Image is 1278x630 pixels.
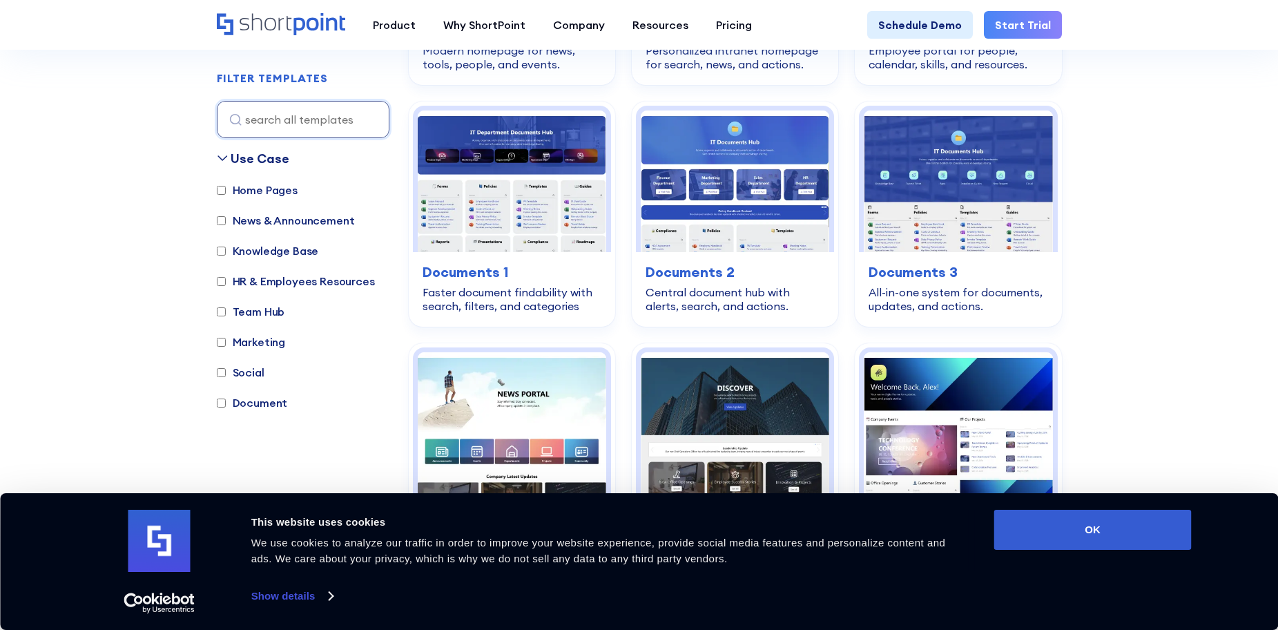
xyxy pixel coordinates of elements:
[423,44,601,71] div: Modern homepage for news, tools, people, and events.
[855,102,1061,327] a: Documents 3 – Document Management System Template: All-in-one system for documents, updates, and ...
[217,368,226,377] input: Social
[641,111,829,252] img: Documents 2 – Document Management Template: Central document hub with alerts, search, and actions.
[217,277,226,286] input: HR & Employees Resources
[418,352,606,494] img: News Portal 3 – SharePoint Newsletter Template: Company news hub for updates, events, and stories.
[423,262,601,283] h3: Documents 1
[409,343,615,569] a: News Portal 3 – SharePoint Newsletter Template: Company news hub for updates, events, and stories...
[231,149,289,168] div: Use Case
[217,101,389,138] input: search all templates
[864,352,1052,494] img: News Portal 5 – Intranet Company News Template: Company news hub with events, projects, and stories.
[646,44,824,71] div: Personalized intranet homepage for search, news, and actions.
[864,111,1052,252] img: Documents 3 – Document Management System Template: All-in-one system for documents, updates, and ...
[539,11,619,39] a: Company
[217,364,264,381] label: Social
[217,338,226,347] input: Marketing
[217,303,285,320] label: Team Hub
[641,352,829,494] img: News Portal 4 – Intranet Feed Template: Company feed for news, events, and department updates.
[128,510,191,572] img: logo
[429,11,539,39] a: Why ShortPoint
[217,182,298,198] label: Home Pages
[716,17,752,33] div: Pricing
[217,307,226,316] input: Team Hub
[217,273,375,289] label: HR & Employees Resources
[217,399,226,408] input: Document
[553,17,605,33] div: Company
[632,17,688,33] div: Resources
[619,11,702,39] a: Resources
[984,11,1062,39] a: Start Trial
[251,537,946,564] span: We use cookies to analyze our traffic in order to improve your website experience, provide social...
[217,216,226,225] input: News & Announcement
[359,11,429,39] a: Product
[217,394,288,411] label: Document
[632,343,838,569] a: News Portal 4 – Intranet Feed Template: Company feed for news, events, and department updates.New...
[869,285,1047,313] div: All-in-one system for documents, updates, and actions.
[217,212,355,229] label: News & Announcement
[409,102,615,327] a: Documents 1 – SharePoint Document Library Template: Faster document findability with search, filt...
[217,186,226,195] input: Home Pages
[217,13,345,37] a: Home
[702,11,766,39] a: Pricing
[1029,470,1278,630] iframe: Chat Widget
[217,242,319,259] label: Knowledge Base
[443,17,525,33] div: Why ShortPoint
[217,73,328,85] h2: FILTER TEMPLATES
[646,285,824,313] div: Central document hub with alerts, search, and actions.
[423,285,601,313] div: Faster document findability with search, filters, and categories
[251,514,963,531] div: This website uses cookies
[869,262,1047,283] h3: Documents 3
[867,11,973,39] a: Schedule Demo
[632,102,838,327] a: Documents 2 – Document Management Template: Central document hub with alerts, search, and actions...
[994,510,1192,550] button: OK
[217,247,226,256] input: Knowledge Base
[373,17,416,33] div: Product
[418,111,606,252] img: Documents 1 – SharePoint Document Library Template: Faster document findability with search, filt...
[251,586,333,607] a: Show details
[646,262,824,283] h3: Documents 2
[855,343,1061,569] a: News Portal 5 – Intranet Company News Template: Company news hub with events, projects, and stori...
[869,44,1047,71] div: Employee portal for people, calendar, skills, and resources.
[99,593,220,613] a: Usercentrics Cookiebot - opens in a new window
[217,334,286,350] label: Marketing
